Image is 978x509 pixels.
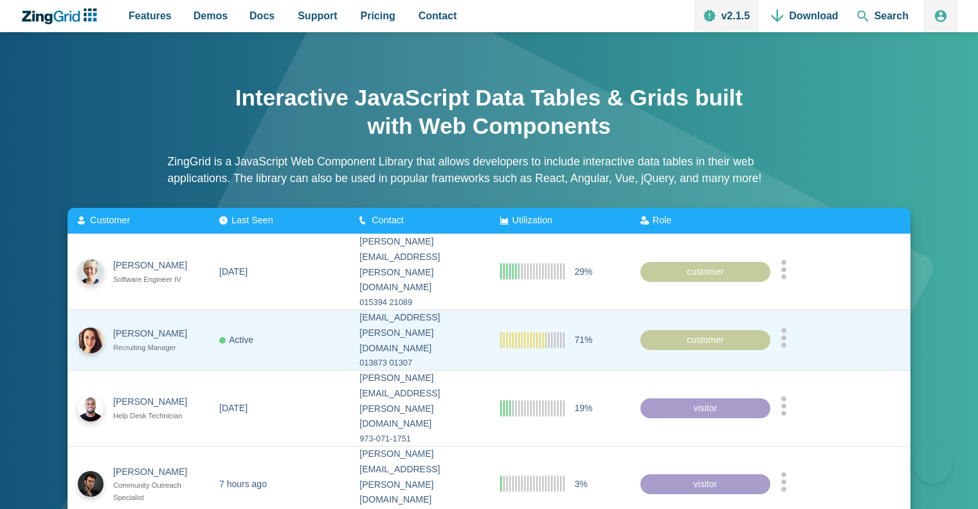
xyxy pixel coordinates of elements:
div: Software Engineer IV [113,273,199,286]
div: [PERSON_NAME][EMAIL_ADDRESS][PERSON_NAME][DOMAIN_NAME] [359,371,479,432]
div: Active [219,332,253,347]
span: Contact [419,7,457,24]
div: customer [640,329,770,350]
p: ZingGrid is a JavaScript Web Component Library that allows developers to include interactive data... [168,153,811,187]
span: Demos [194,7,228,24]
div: [PERSON_NAME] [113,464,199,479]
span: 29% [574,264,592,279]
div: [EMAIL_ADDRESS][PERSON_NAME][DOMAIN_NAME] [359,310,479,356]
div: 973-071-1751 [359,432,479,446]
span: 71% [574,332,592,347]
a: ZingChart Logo. Click to return to the homepage [21,8,104,24]
span: Role [653,215,672,225]
div: [PERSON_NAME][EMAIL_ADDRESS][PERSON_NAME][DOMAIN_NAME] [359,234,479,295]
div: 7 hours ago [219,476,267,492]
span: Last Seen [231,215,273,225]
div: [PERSON_NAME] [113,394,199,410]
span: 19% [574,400,592,416]
span: Utilization [512,215,552,225]
div: Help Desk Technician [113,410,199,422]
span: Support [298,7,337,24]
div: [PERSON_NAME] [113,326,199,342]
iframe: Toggle Customer Support [914,445,952,483]
div: [PERSON_NAME] [113,258,199,273]
span: Features [129,7,172,24]
div: Recruiting Manager [113,342,199,354]
div: [DATE] [219,400,248,416]
span: Contact [372,215,404,225]
div: 015394 21089 [359,295,479,310]
div: 013873 01307 [359,356,479,370]
div: customer [640,261,770,282]
div: visitor [640,474,770,494]
div: Community Outreach Specialist [113,479,199,504]
h1: Interactive JavaScript Data Tables & Grids built with Web Components [232,84,747,140]
span: 3% [574,476,587,492]
span: Docs [249,7,275,24]
div: [PERSON_NAME][EMAIL_ADDRESS][PERSON_NAME][DOMAIN_NAME] [359,447,479,508]
span: Customer [90,215,130,225]
div: [DATE] [219,264,248,279]
span: Pricing [361,7,395,24]
div: visitor [640,398,770,418]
